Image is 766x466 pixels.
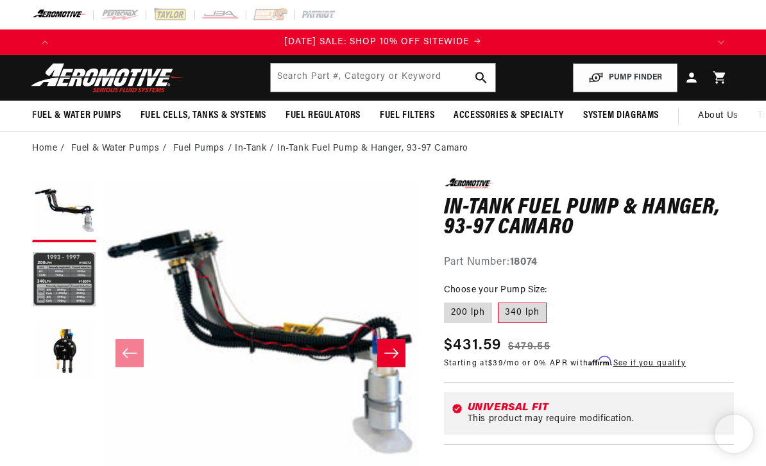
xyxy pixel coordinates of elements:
strong: 18074 [510,257,538,267]
summary: System Diagrams [574,101,668,131]
button: Slide left [115,339,144,367]
button: Load image 1 in gallery view [32,178,96,242]
label: 200 lph [444,303,492,323]
span: Affirm [588,356,611,366]
summary: Fuel Filters [370,101,444,131]
span: Fuel Cells, Tanks & Systems [140,109,266,122]
p: Starting at /mo or 0% APR with . [444,357,686,369]
button: Translation missing: en.sections.announcements.previous_announcement [32,29,58,55]
li: In-Tank Fuel Pump & Hanger, 93-97 Camaro [277,142,468,156]
nav: breadcrumbs [32,142,734,156]
summary: Accessories & Specialty [444,101,574,131]
span: Accessories & Specialty [454,109,564,122]
button: Load image 2 in gallery view [32,249,96,313]
s: $479.55 [508,339,550,354]
summary: Fuel Regulators [276,101,370,131]
span: Fuel & Water Pumps [32,109,121,122]
div: This product may require modification. [468,414,726,424]
button: search button [467,63,495,92]
legend: Choose your Pump Size: [444,283,549,297]
summary: Fuel Cells, Tanks & Systems [131,101,276,131]
a: Fuel Pumps [173,142,225,156]
div: Universal Fit [468,403,726,413]
button: PUMP FINDER [573,63,677,92]
span: $431.59 [444,334,502,357]
button: Slide right [377,339,405,367]
a: See if you qualify - Learn more about Affirm Financing (opens in modal) [613,360,686,367]
span: Fuel Regulators [285,109,361,122]
button: Load image 3 in gallery view [32,319,96,383]
div: Part Number: [444,254,734,271]
li: In-Tank [235,142,277,156]
span: System Diagrams [583,109,659,122]
span: [DATE] SALE: SHOP 10% OFF SITEWIDE [284,37,469,47]
a: Home [32,142,57,156]
a: About Us [688,101,748,131]
div: 1 of 3 [58,35,708,49]
span: Fuel Filters [380,109,434,122]
summary: Fuel & Water Pumps [22,101,131,131]
h1: In-Tank Fuel Pump & Hanger, 93-97 Camaro [444,198,734,238]
input: Search by Part Number, Category or Keyword [271,63,495,92]
a: Fuel & Water Pumps [71,142,160,156]
label: 340 lph [498,303,547,323]
span: $39 [488,360,503,367]
img: Aeromotive [28,63,188,93]
button: Translation missing: en.sections.announcements.next_announcement [708,29,734,55]
div: Announcement [58,35,708,49]
span: About Us [698,111,738,121]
